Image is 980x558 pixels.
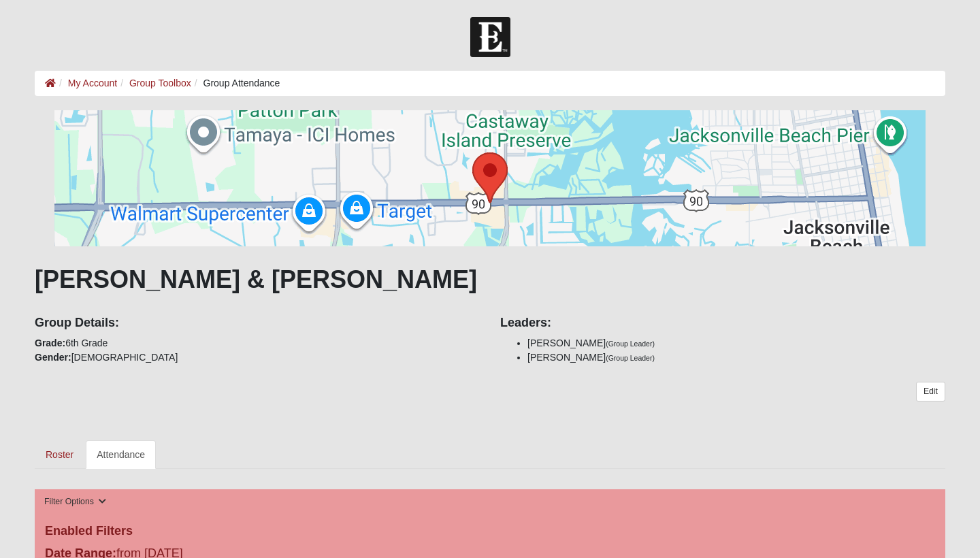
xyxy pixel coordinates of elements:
h4: Enabled Filters [45,524,935,539]
li: Group Attendance [191,76,280,91]
h4: Leaders: [500,316,945,331]
li: [PERSON_NAME] [527,336,945,350]
h4: Group Details: [35,316,480,331]
strong: Gender: [35,352,71,363]
strong: Grade: [35,338,65,348]
h1: [PERSON_NAME] & [PERSON_NAME] [35,265,945,294]
li: [PERSON_NAME] [527,350,945,365]
div: 6th Grade [DEMOGRAPHIC_DATA] [24,306,490,365]
a: Group Toolbox [129,78,191,88]
a: My Account [68,78,117,88]
a: Edit [916,382,945,401]
a: Attendance [86,440,156,469]
img: Church of Eleven22 Logo [470,17,510,57]
a: Roster [35,440,84,469]
button: Filter Options [40,495,110,509]
small: (Group Leader) [606,340,655,348]
small: (Group Leader) [606,354,655,362]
